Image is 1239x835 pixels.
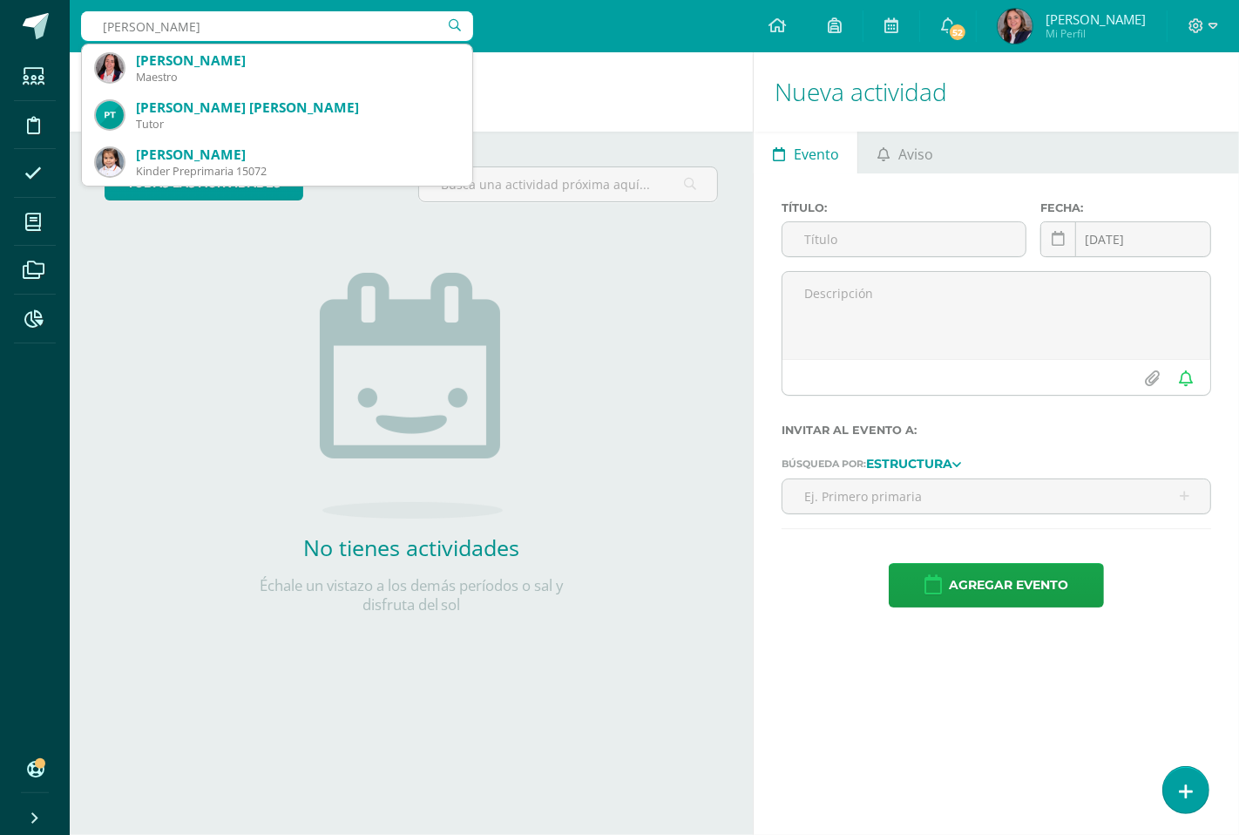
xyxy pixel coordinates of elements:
strong: Estructura [866,457,952,472]
div: Kinder Preprimaria 15072 [136,164,458,179]
label: Invitar al evento a: [782,424,1211,437]
span: Aviso [898,133,933,175]
span: [PERSON_NAME] [1046,10,1146,28]
input: Título [782,222,1026,256]
div: [PERSON_NAME] [136,146,458,164]
a: Evento [754,132,857,173]
img: 7adafb9e82a6a124d5dfdafab4d81904.png [96,54,124,82]
button: Agregar evento [889,563,1104,608]
input: Busca una actividad próxima aquí... [419,167,717,201]
input: Busca un usuario... [81,11,473,41]
a: Estructura [866,458,961,470]
a: Aviso [858,132,951,173]
h1: Nueva actividad [775,52,1218,132]
p: Échale un vistazo a los demás períodos o sal y disfruta del sol [237,576,586,614]
img: 02931eb9dfe038bacbf7301e4bb6166e.png [998,9,1032,44]
input: Ej. Primero primaria [782,479,1210,513]
img: 3cfe7331b8d87d8e66fe2d00c2bdc990.png [96,101,124,129]
span: Evento [794,133,839,175]
input: Fecha de entrega [1041,222,1210,256]
img: 52393627eabdc0e55c3bd6443667ee18.png [96,148,124,176]
label: Fecha: [1040,201,1211,214]
span: Agregar evento [949,564,1068,607]
span: Búsqueda por: [782,458,866,471]
div: Tutor [136,117,458,132]
span: Mi Perfil [1046,26,1146,41]
span: 52 [948,23,967,42]
div: Maestro [136,70,458,85]
div: [PERSON_NAME] [136,51,458,70]
label: Título: [782,201,1026,214]
h2: No tienes actividades [237,533,586,562]
img: no_activities.png [320,273,503,519]
div: [PERSON_NAME] [PERSON_NAME] [136,98,458,117]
